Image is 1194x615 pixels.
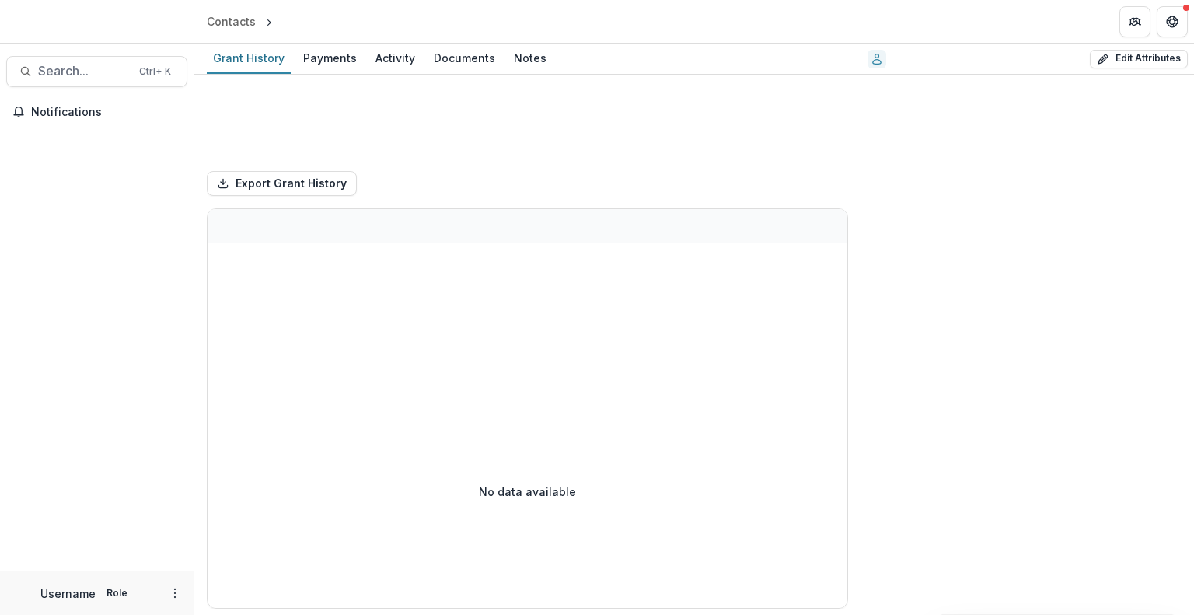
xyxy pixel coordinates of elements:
a: Contacts [201,10,262,33]
p: No data available [479,484,576,500]
button: More [166,584,184,603]
div: Contacts [207,13,256,30]
a: Grant History [207,44,291,74]
div: Documents [428,47,501,69]
div: Activity [369,47,421,69]
span: Search... [38,64,130,79]
button: Export Grant History [207,171,357,196]
div: Ctrl + K [136,63,174,80]
a: Payments [297,44,363,74]
div: Grant History [207,47,291,69]
p: Username [40,585,96,602]
a: Notes [508,44,553,74]
div: Payments [297,47,363,69]
a: Activity [369,44,421,74]
div: Notes [508,47,553,69]
p: Role [102,586,132,600]
span: Notifications [31,106,181,119]
button: Partners [1119,6,1150,37]
a: Documents [428,44,501,74]
button: Search... [6,56,187,87]
button: Notifications [6,100,187,124]
button: Get Help [1157,6,1188,37]
nav: breadcrumb [201,10,342,33]
button: Edit Attributes [1090,50,1188,68]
